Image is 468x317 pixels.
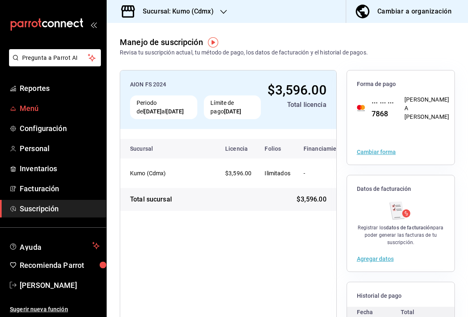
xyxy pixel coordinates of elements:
span: $3,596.00 [225,170,251,177]
div: Manejo de suscripción [120,36,203,48]
span: Recomienda Parrot [20,260,100,271]
span: Inventarios [20,163,100,174]
td: - [297,158,352,188]
div: Kumo (Cdmx) [130,169,212,177]
img: Tooltip marker [208,37,218,48]
div: Sucursal [130,145,175,152]
th: Folios [258,139,297,158]
strong: [DATE] [144,108,162,115]
div: Cambiar a organización [377,6,452,17]
div: [PERSON_NAME] A [PERSON_NAME] [404,95,449,121]
th: Licencia [219,139,258,158]
span: Forma de pago [357,80,445,88]
div: Límite de pago [204,95,261,119]
span: Reportes [20,83,100,94]
button: Cambiar forma [357,149,396,155]
button: open_drawer_menu [90,21,97,28]
div: Total licencia [267,100,326,110]
strong: [DATE] [224,108,242,115]
span: Pregunta a Parrot AI [22,54,88,62]
span: Personal [20,143,100,154]
span: Menú [20,103,100,114]
span: Ayuda [20,241,89,251]
button: Agregar datos [357,256,394,262]
td: Ilimitados [258,158,297,188]
div: Registrar los para poder generar las facturas de tu suscripción. [357,224,445,246]
span: Suscripción [20,203,100,214]
div: AION FS 2024 [130,80,261,89]
th: Financiamiento [297,139,352,158]
strong: datos de facturación [386,225,433,231]
div: Total sucursal [130,195,172,204]
strong: [DATE] [166,108,184,115]
div: Periodo del al [130,95,197,119]
button: Pregunta a Parrot AI [9,49,101,66]
div: Revisa tu suscripción actual, tu método de pago, los datos de facturación y el historial de pagos. [120,48,368,57]
span: $3,596.00 [267,82,326,98]
a: Pregunta a Parrot AI [6,59,101,68]
span: Sugerir nueva función [10,305,100,314]
h3: Sucursal: Kumo (Cdmx) [136,7,214,16]
span: Configuración [20,123,100,134]
span: Facturación [20,183,100,194]
span: $3,596.00 [297,195,326,204]
span: Historial de pago [357,292,445,300]
span: Datos de facturación [357,185,445,193]
div: ··· ··· ··· 7868 [365,97,395,119]
span: [PERSON_NAME] [20,280,100,291]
